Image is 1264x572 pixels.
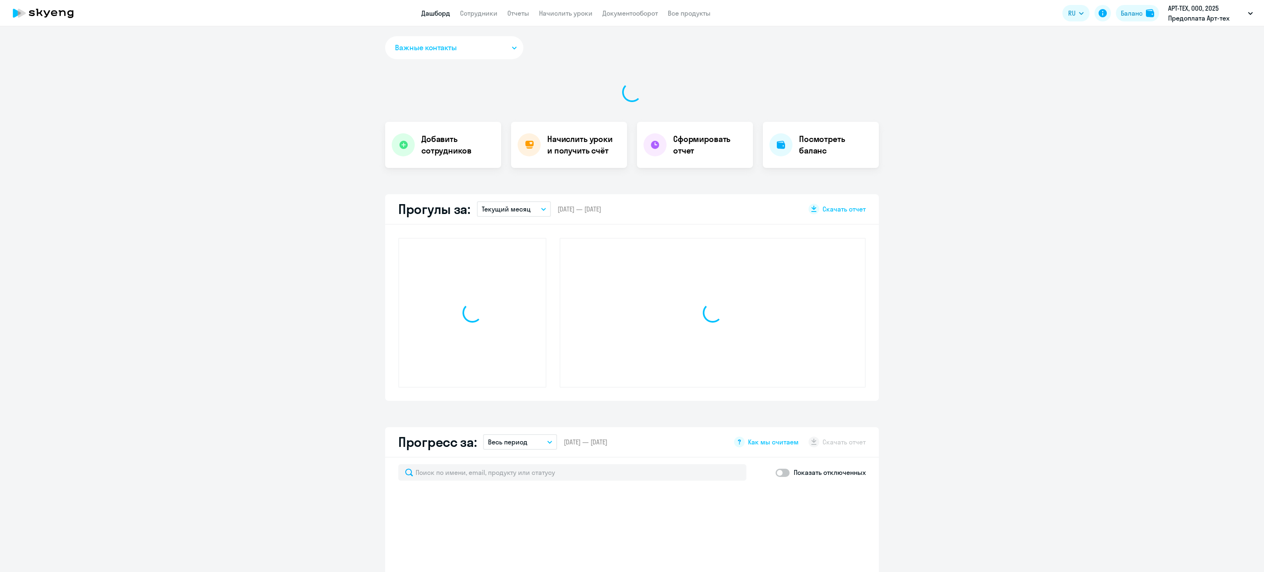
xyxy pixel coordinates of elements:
[488,437,527,447] p: Весь период
[398,201,470,217] h2: Прогулы за:
[547,133,619,156] h4: Начислить уроки и получить счёт
[477,201,551,217] button: Текущий месяц
[1062,5,1090,21] button: RU
[1168,3,1245,23] p: АРТ-ТЕХ, ООО, 2025 Предоплата Арт-тех
[398,464,746,481] input: Поиск по имени, email, продукту или статусу
[1121,8,1143,18] div: Баланс
[483,434,557,450] button: Весь период
[1116,5,1159,21] button: Балансbalance
[558,205,601,214] span: [DATE] — [DATE]
[602,9,658,17] a: Документооборот
[673,133,746,156] h4: Сформировать отчет
[823,205,866,214] span: Скачать отчет
[564,437,607,446] span: [DATE] — [DATE]
[1146,9,1154,17] img: balance
[421,9,450,17] a: Дашборд
[1164,3,1257,23] button: АРТ-ТЕХ, ООО, 2025 Предоплата Арт-тех
[794,467,866,477] p: Показать отключенных
[507,9,529,17] a: Отчеты
[421,133,495,156] h4: Добавить сотрудников
[748,437,799,446] span: Как мы считаем
[398,434,476,450] h2: Прогресс за:
[799,133,872,156] h4: Посмотреть баланс
[539,9,592,17] a: Начислить уроки
[395,42,457,53] span: Важные контакты
[385,36,523,59] button: Важные контакты
[460,9,497,17] a: Сотрудники
[482,204,531,214] p: Текущий месяц
[1068,8,1076,18] span: RU
[668,9,711,17] a: Все продукты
